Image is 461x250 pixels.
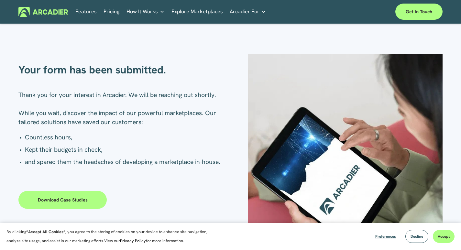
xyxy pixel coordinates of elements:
a: Privacy Policy [120,238,146,244]
a: Features [75,7,97,17]
span: Arcadier For [230,7,259,16]
span: Accept [438,234,450,239]
span: Preferences [375,234,396,239]
p: Countless hours, [25,133,231,142]
a: folder dropdown [230,7,266,17]
a: folder dropdown [126,7,165,17]
button: Decline [405,230,428,243]
a: Pricing [104,7,119,17]
p: Thank you for your interest in Arcadier. We will be reaching out shortly. While you wait, discove... [18,91,231,127]
span: Decline [411,234,423,239]
p: By clicking , you agree to the storing of cookies on your device to enhance site navigation, anal... [6,227,217,245]
a: Explore Marketplaces [171,7,223,17]
strong: Your form has been submitted. [18,63,166,77]
p: Kept their budgets in check, [25,145,231,154]
strong: “Accept All Cookies” [26,229,65,234]
a: Get in touch [395,4,443,20]
a: Download case studies [18,191,107,209]
span: How It Works [126,7,158,16]
button: Accept [433,230,455,243]
p: and spared them the headaches of developing a marketplace in-house. [25,158,231,167]
button: Preferences [370,230,401,243]
img: Arcadier [18,7,68,17]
